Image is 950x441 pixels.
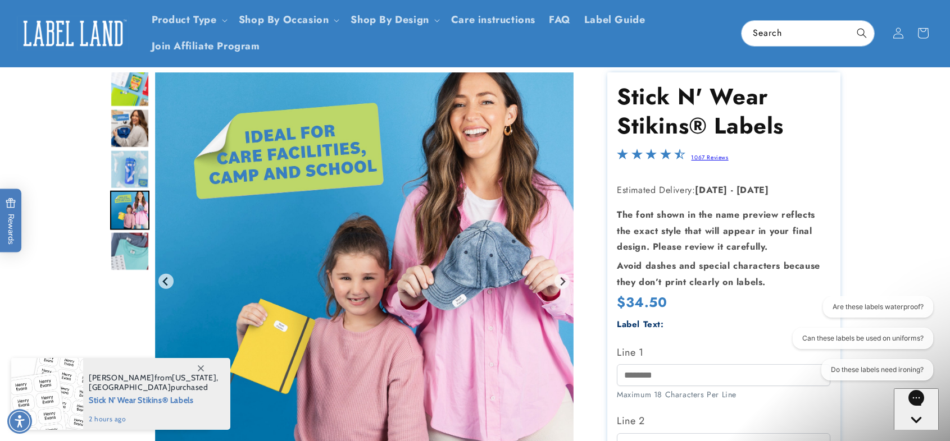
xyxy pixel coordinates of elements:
[89,373,219,392] span: from , purchased
[444,7,542,33] a: Care instructions
[110,149,149,189] img: Stick N' Wear® Labels - Label Land
[110,108,149,148] img: Stick N' Wear® Labels - Label Land
[6,198,16,245] span: Rewards
[110,67,149,107] img: Stick N' Wear® Labels - Label Land
[89,414,219,424] span: 2 hours ago
[849,21,874,45] button: Search
[691,153,728,162] a: 1067 Reviews - open in a new tab
[9,351,142,385] iframe: Sign Up via Text for Offers
[89,382,171,392] span: [GEOGRAPHIC_DATA]
[584,13,646,26] span: Label Guide
[617,208,815,254] strong: The font shown in the name preview reflects the exact style that will appear in your final design...
[451,13,535,26] span: Care instructions
[110,231,149,270] img: Personalized Stick N' Wear clothing name labels applied to the care tag of t-shirts
[110,190,149,229] div: Go to slide 8
[549,13,571,26] span: FAQ
[351,12,429,27] a: Shop By Design
[617,318,664,330] label: Label Text:
[617,389,830,401] div: Maximum 18 Characters Per Line
[145,33,267,59] a: Join Affiliate Program
[617,292,667,312] span: $34.50
[7,409,32,434] div: Accessibility Menu
[89,392,219,406] span: Stick N' Wear Stikins® Labels
[617,182,830,199] p: Estimated Delivery:
[152,40,260,53] span: Join Affiliate Program
[617,412,830,430] label: Line 2
[110,108,149,148] div: Go to slide 6
[617,343,830,361] label: Line 1
[617,82,830,140] h1: Stick N' Wear Stikins® Labels
[17,16,129,50] img: Label Land
[737,183,769,196] strong: [DATE]
[145,7,232,33] summary: Product Type
[617,259,820,288] strong: Avoid dashes and special characters because they don’t print clearly on labels.
[172,373,216,383] span: [US_STATE]
[110,190,149,229] img: Stick N' Wear® Labels - Label Land
[110,149,149,189] div: Go to slide 7
[783,296,939,391] iframe: Gorgias live chat conversation starters
[617,151,685,164] span: 4.7-star overall rating
[110,67,149,107] div: Go to slide 5
[894,388,939,430] iframe: Gorgias live chat messenger
[13,12,134,55] a: Label Land
[695,183,728,196] strong: [DATE]
[158,274,174,289] button: Previous slide
[554,274,570,289] button: Next slide
[344,7,444,33] summary: Shop By Design
[110,231,149,270] div: Go to slide 9
[152,12,217,27] a: Product Type
[731,183,734,196] strong: -
[239,13,329,26] span: Shop By Occasion
[542,7,578,33] a: FAQ
[578,7,652,33] a: Label Guide
[232,7,344,33] summary: Shop By Occasion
